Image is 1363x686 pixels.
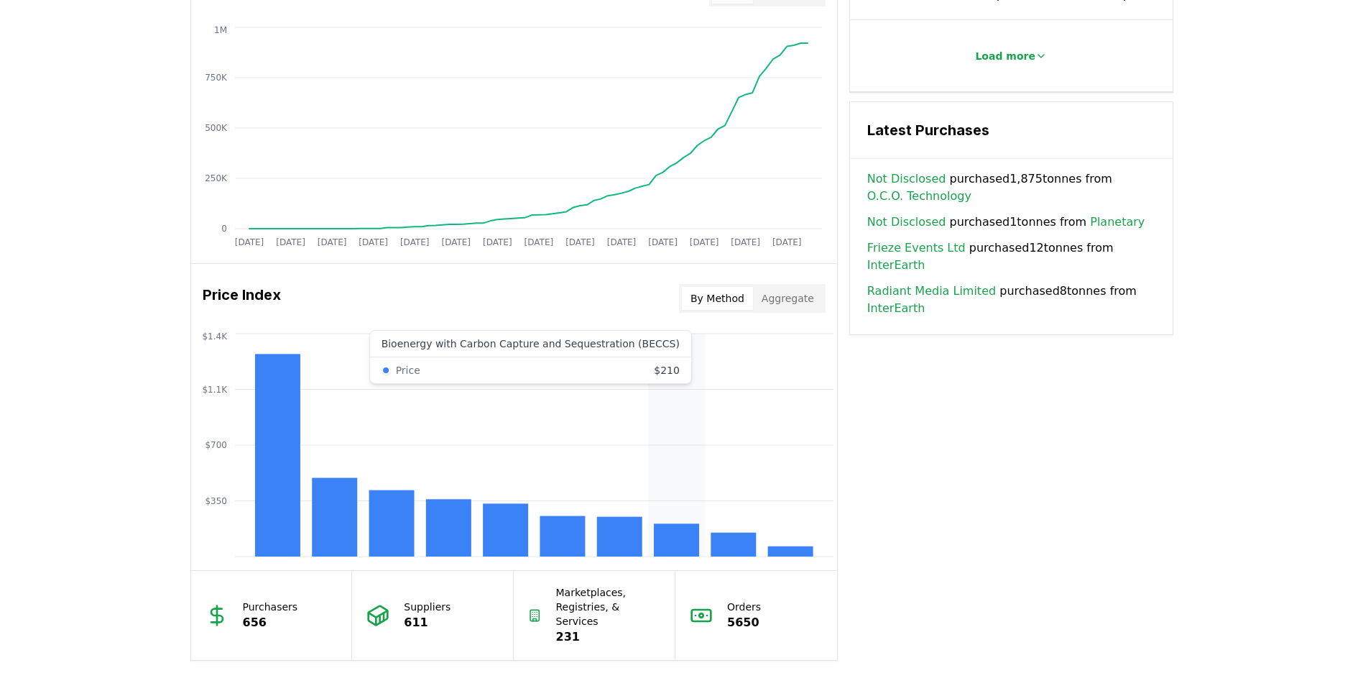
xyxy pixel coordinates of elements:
tspan: 0 [221,224,227,234]
h3: Latest Purchases [867,119,1155,141]
tspan: [DATE] [276,237,305,247]
span: purchased 12 tonnes from [867,239,1155,274]
tspan: 750K [205,73,228,83]
tspan: [DATE] [565,237,595,247]
button: Load more [964,42,1058,70]
tspan: [DATE] [731,237,760,247]
a: Not Disclosed [867,214,946,231]
tspan: [DATE] [441,237,471,247]
tspan: [DATE] [772,237,801,247]
p: Load more [975,49,1035,63]
tspan: [DATE] [689,237,719,247]
a: Not Disclosed [867,170,946,188]
a: InterEarth [867,300,925,317]
tspan: [DATE] [399,237,429,247]
tspan: 250K [205,173,228,183]
p: 5650 [727,614,761,631]
a: Frieze Events Ltd [867,239,966,257]
tspan: [DATE] [606,237,636,247]
span: purchased 1,875 tonnes from [867,170,1155,205]
tspan: $700 [205,440,227,450]
span: purchased 1 tonnes from [867,214,1145,231]
tspan: [DATE] [524,237,553,247]
tspan: [DATE] [483,237,512,247]
a: InterEarth [867,257,925,274]
tspan: 1M [214,25,227,35]
tspan: [DATE] [648,237,678,247]
tspan: [DATE] [317,237,346,247]
tspan: $1.1K [202,385,228,395]
p: Orders [727,600,761,614]
h3: Price Index [203,284,281,313]
span: purchased 8 tonnes from [867,283,1155,317]
tspan: $1.4K [202,331,228,342]
a: O.C.O. Technology [867,188,971,205]
tspan: 500K [205,123,228,133]
tspan: [DATE] [234,237,264,247]
p: 231 [556,628,661,646]
button: Aggregate [753,287,823,310]
p: Suppliers [404,600,451,614]
a: Radiant Media Limited [867,283,996,300]
p: 611 [404,614,451,631]
p: 656 [243,614,298,631]
p: Marketplaces, Registries, & Services [556,585,661,628]
tspan: [DATE] [359,237,388,247]
tspan: $350 [205,496,227,506]
a: Planetary [1090,214,1145,231]
p: Purchasers [243,600,298,614]
button: By Method [682,287,753,310]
